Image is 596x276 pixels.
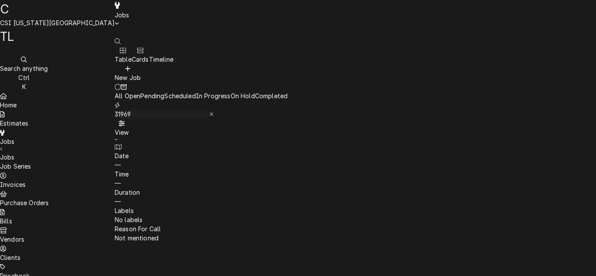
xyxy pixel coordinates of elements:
[115,170,288,179] p: Time
[115,206,288,215] p: Labels
[115,151,288,160] p: Date
[115,37,121,46] button: Open search
[115,64,141,82] button: New Job
[115,91,140,100] div: All Open
[255,91,288,100] div: Completed
[115,129,129,136] span: View
[140,91,164,100] div: Pending
[115,197,288,206] p: —
[115,160,288,170] p: —
[209,110,214,119] button: Erase input
[18,74,30,81] span: Ctrl
[115,11,129,19] span: Jobs
[115,188,288,197] p: Duration
[115,74,141,81] span: New Job
[115,119,129,137] button: View
[115,55,132,64] div: Table
[115,179,288,188] p: —
[231,91,255,100] div: On Hold
[22,83,26,90] span: K
[115,233,288,243] p: Not mentioned
[149,55,173,64] div: Timeline
[196,91,231,100] div: In Progress
[164,91,195,100] div: Scheduled
[115,110,209,119] input: Keyword search
[115,224,288,233] p: Reason For Call
[132,55,149,64] div: Cards
[115,216,142,223] span: No labels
